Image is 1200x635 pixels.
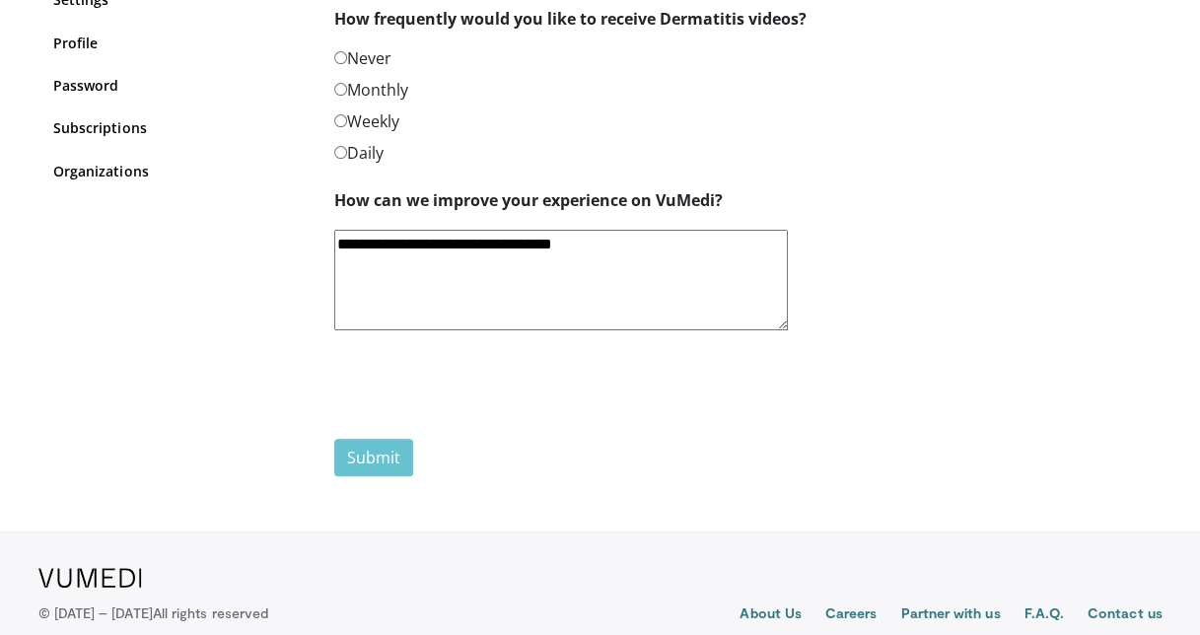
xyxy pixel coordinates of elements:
[740,603,802,627] a: About Us
[334,109,399,133] label: Weekly
[1088,603,1163,627] a: Contact us
[334,83,347,96] input: Monthly
[334,46,391,70] label: Never
[53,117,305,138] a: Subscriptions
[825,603,878,627] a: Careers
[53,75,305,96] a: Password
[38,568,142,588] img: VuMedi Logo
[38,603,269,623] p: © [DATE] – [DATE]
[153,604,268,621] span: All rights reserved
[53,161,305,181] a: Organizations
[334,141,384,165] label: Daily
[334,114,347,127] input: Weekly
[334,8,807,30] strong: How frequently would you like to receive Dermatitis videos?
[334,188,723,212] label: How can we improve your experience on VuMedi?
[334,78,408,102] label: Monthly
[334,51,347,64] input: Never
[900,603,1000,627] a: Partner with us
[334,346,634,423] iframe: reCAPTCHA
[1024,603,1063,627] a: F.A.Q.
[334,146,347,159] input: Daily
[53,33,305,53] a: Profile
